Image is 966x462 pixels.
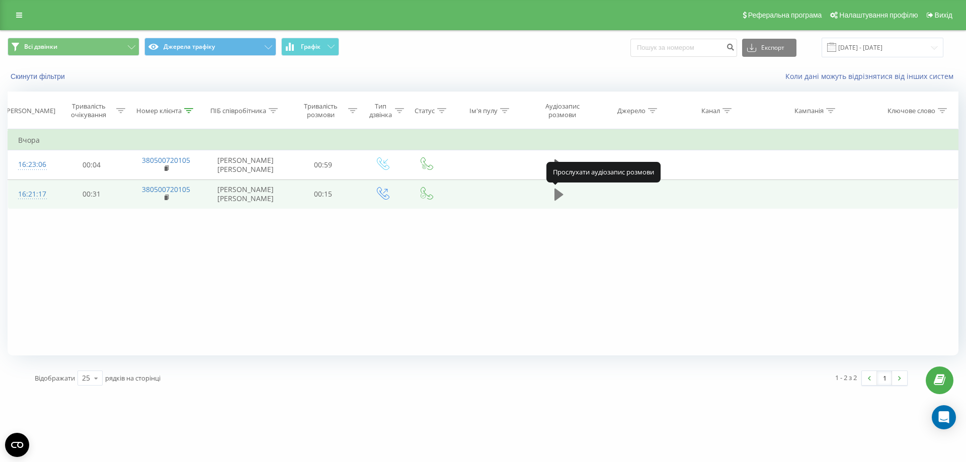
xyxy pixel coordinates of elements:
div: Тривалість розмови [295,102,346,119]
div: [PERSON_NAME] [5,107,55,115]
button: Графік [281,38,339,56]
div: Ім'я пулу [469,107,498,115]
div: Аудіозапис розмови [533,102,592,119]
span: Реферальна програма [748,11,822,19]
a: 380500720105 [142,155,190,165]
span: Всі дзвінки [24,43,57,51]
div: Прослухати аудіозапис розмови [546,162,661,182]
button: Всі дзвінки [8,38,139,56]
button: Скинути фільтри [8,72,70,81]
div: Open Intercom Messenger [932,405,956,429]
div: Тип дзвінка [369,102,392,119]
div: 1 - 2 з 2 [835,373,857,383]
td: 00:15 [286,179,360,209]
td: 00:04 [55,150,128,179]
td: 00:31 [55,179,128,209]
td: [PERSON_NAME] [PERSON_NAME] [204,150,286,179]
td: [PERSON_NAME] [PERSON_NAME] [204,179,286,209]
span: Налаштування профілю [839,11,918,19]
a: Коли дані можуть відрізнятися вiд інших систем [785,71,958,81]
div: Канал [701,107,720,115]
div: 16:21:17 [18,184,45,204]
div: Статус [415,107,435,115]
div: Тривалість очікування [64,102,114,119]
button: Експорт [742,39,796,57]
span: Вихід [935,11,952,19]
td: 00:59 [286,150,360,179]
div: Кампанія [794,107,824,115]
div: Номер клієнта [136,107,182,115]
a: 380500720105 [142,184,190,194]
span: Відображати [35,374,75,383]
button: Open CMP widget [5,433,29,457]
button: Джерела трафіку [144,38,276,56]
span: Графік [301,43,320,50]
div: Ключове слово [888,107,935,115]
div: ПІБ співробітника [210,107,266,115]
div: 16:23:06 [18,155,45,174]
span: рядків на сторінці [105,374,160,383]
td: Вчора [8,130,958,150]
input: Пошук за номером [630,39,737,57]
a: 1 [877,371,892,385]
div: Джерело [617,107,646,115]
div: 25 [82,373,90,383]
